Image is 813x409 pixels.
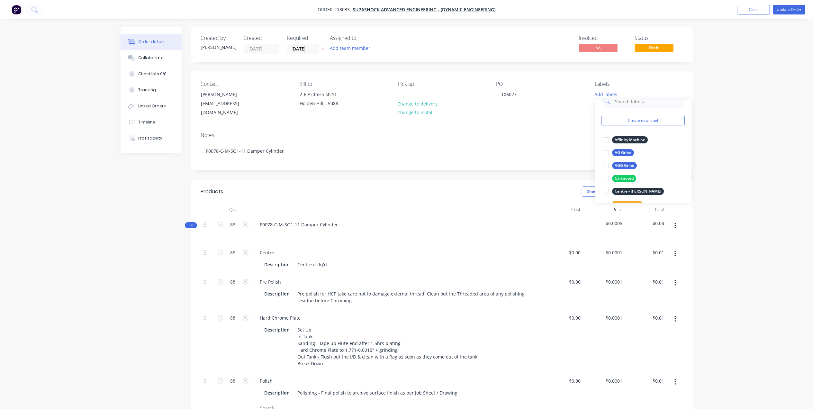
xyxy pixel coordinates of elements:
[299,81,387,87] div: Bill to
[773,5,805,14] button: Update Order
[330,44,374,52] button: Add team member
[542,203,583,216] div: Cost
[582,186,632,197] button: Show / Hide columns
[214,203,252,216] div: Qty
[255,248,280,257] div: Centre
[612,201,643,208] div: Chrome Plate
[121,50,182,66] button: Collaborate
[635,35,683,41] div: Status
[201,81,289,87] div: Contact
[255,313,306,323] div: Hard Chrome Plate
[601,116,685,125] button: Create new label
[138,119,155,125] div: Timeline
[138,71,167,77] div: Checklists 0/0
[496,90,522,99] div: 106027
[121,98,182,114] button: Linked Orders
[300,90,353,99] div: 2-6 Ardtornish St
[612,162,637,169] div: AGG Grind
[601,135,651,144] button: Affinity Machine
[138,87,156,93] div: Tracking
[628,220,664,227] span: $0.04
[121,130,182,146] button: Profitability
[244,35,279,41] div: Created
[262,260,293,269] div: Description
[591,90,621,98] button: Add labels
[330,35,394,41] div: Assigned to
[138,135,162,141] div: Profitability
[196,90,260,117] div: [PERSON_NAME][EMAIL_ADDRESS][DOMAIN_NAME]
[255,220,343,229] div: P0078-C-M-SO1-11 Damper Cylinder
[201,35,236,41] div: Created by
[326,44,374,52] button: Add team member
[201,141,683,161] div: P0078-C-M-SO1-11 Damper Cylinder
[185,222,197,228] div: Kit
[201,132,683,138] div: Notes
[595,81,683,87] div: Labels
[601,187,667,196] button: Centre - [PERSON_NAME]
[612,175,637,182] div: Cartnoted
[318,7,353,13] span: Order #18033 -
[300,99,353,108] div: Holden Hill, , 5088
[295,388,460,397] div: Polishing - Final polish to archive surface finish as per Job Sheet / Drawing
[738,5,770,14] button: Close
[187,223,195,228] span: Kit
[201,188,223,195] div: Products
[201,90,255,99] div: [PERSON_NAME]
[612,136,648,143] div: Affinity Machine
[121,114,182,130] button: Timeline
[583,203,625,216] div: Price
[295,325,482,368] div: Set Up In Tank Sanding - Tape up Flute end after 1.5hrs plating Hard Chrome Plate to 1.771-0.0015...
[201,99,255,117] div: [EMAIL_ADDRESS][DOMAIN_NAME]
[635,44,673,52] span: Draft
[601,200,645,209] button: Chrome Plate
[295,289,529,305] div: Pre polish for HCP take care not to damage external thread. Clean out the Threaded area of any po...
[295,260,330,269] div: Centre if Rq'd
[201,44,236,50] div: [PERSON_NAME]
[121,66,182,82] button: Checklists 0/0
[394,108,437,117] button: Change to install
[615,95,682,108] input: Search labels
[612,188,664,195] div: Centre - [PERSON_NAME]
[294,90,358,110] div: 2-6 Ardtornish StHolden Hill, , 5088
[625,203,667,216] div: Total
[601,174,639,183] button: Cartnoted
[262,388,293,397] div: Description
[398,81,486,87] div: Pick up
[255,277,286,286] div: Pre Polish
[496,81,584,87] div: PO
[612,149,634,156] div: AG Grind
[262,325,293,334] div: Description
[601,148,637,157] button: AG Grind
[138,103,166,109] div: Linked Orders
[262,289,293,298] div: Description
[353,7,495,13] a: Supashock Advanced Engineering - (Dynamic Engineering)
[138,39,166,45] div: Order details
[121,34,182,50] button: Order details
[138,55,164,61] div: Collaborate
[579,44,618,52] span: No
[255,376,278,386] div: Polish
[287,35,322,41] div: Required
[12,5,21,14] img: Factory
[586,220,623,227] span: $0.0005
[601,161,640,170] button: AGG Grind
[579,35,627,41] div: Invoiced
[394,99,441,108] button: Change to delivery
[121,82,182,98] button: Tracking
